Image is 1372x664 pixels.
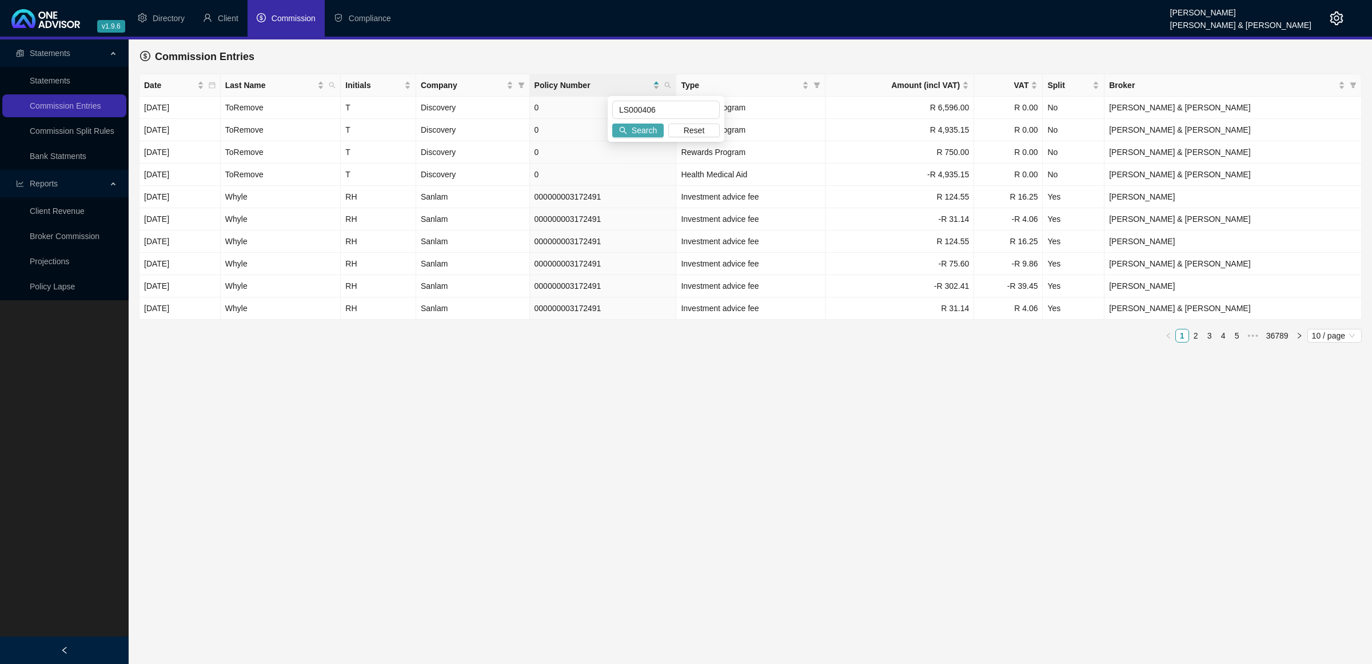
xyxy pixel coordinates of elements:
[1350,82,1357,89] span: filter
[30,257,69,266] a: Projections
[974,119,1043,141] td: R 0.00
[1231,329,1243,342] a: 5
[421,125,456,134] span: Discovery
[1165,332,1172,339] span: left
[974,74,1043,97] th: VAT
[341,119,416,141] td: T
[530,119,677,141] td: 0
[813,82,820,89] span: filter
[530,253,677,275] td: 000000003172491
[139,74,221,97] th: Date
[1312,329,1357,342] span: 10 / page
[811,77,823,94] span: filter
[974,230,1043,253] td: R 16.25
[681,259,759,268] span: Investment advice fee
[825,230,974,253] td: R 124.55
[1109,237,1175,246] span: [PERSON_NAME]
[1043,275,1104,297] td: Yes
[1043,141,1104,164] td: No
[139,119,221,141] td: [DATE]
[139,164,221,186] td: [DATE]
[221,253,341,275] td: Whyle
[676,74,825,97] th: Type
[421,281,448,291] span: Sanlam
[825,208,974,230] td: -R 31.14
[1244,329,1262,343] span: •••
[334,13,343,22] span: safety
[681,281,759,291] span: Investment advice fee
[1296,332,1303,339] span: right
[632,124,657,137] span: Search
[974,253,1043,275] td: -R 9.86
[209,82,216,89] span: calendar
[681,237,759,246] span: Investment advice fee
[203,13,212,22] span: user
[825,141,974,164] td: R 750.00
[139,253,221,275] td: [DATE]
[1190,329,1202,342] a: 2
[30,232,99,241] a: Broker Commission
[530,141,677,164] td: 0
[221,208,341,230] td: Whyle
[221,297,341,320] td: Whyle
[1109,304,1250,313] span: [PERSON_NAME] & [PERSON_NAME]
[1175,329,1189,343] li: 1
[1109,192,1175,201] span: [PERSON_NAME]
[1203,329,1216,342] a: 3
[221,119,341,141] td: ToRemove
[221,97,341,119] td: ToRemove
[681,170,747,179] span: Health Medical Aid
[530,275,677,297] td: 000000003172491
[30,152,86,161] a: Bank Statments
[30,126,114,136] a: Commission Split Rules
[221,230,341,253] td: Whyle
[97,20,125,33] span: v1.9.6
[1043,119,1104,141] td: No
[1244,329,1262,343] li: Next 5 Pages
[825,297,974,320] td: R 31.14
[341,164,416,186] td: T
[1043,74,1104,97] th: Split
[825,119,974,141] td: R 4,935.15
[155,51,254,62] span: Commission Entries
[612,101,720,119] input: Search Policy Number
[421,304,448,313] span: Sanlam
[1307,329,1362,343] div: Page Size
[416,74,530,97] th: Company
[341,74,416,97] th: Initials
[341,141,416,164] td: T
[530,297,677,320] td: 000000003172491
[221,275,341,297] td: Whyle
[221,164,341,186] td: ToRemove
[530,230,677,253] td: 000000003172491
[421,170,456,179] span: Discovery
[30,179,58,188] span: Reports
[1189,329,1203,343] li: 2
[206,77,218,94] span: calendar
[421,192,448,201] span: Sanlam
[1109,214,1250,224] span: [PERSON_NAME] & [PERSON_NAME]
[16,49,24,57] span: reconciliation
[1176,329,1188,342] a: 1
[974,141,1043,164] td: R 0.00
[140,51,150,61] span: dollar
[1043,186,1104,208] td: Yes
[530,186,677,208] td: 000000003172491
[684,124,705,137] span: Reset
[681,214,759,224] span: Investment advice fee
[530,208,677,230] td: 000000003172491
[1109,79,1336,92] span: Broker
[138,13,147,22] span: setting
[825,74,974,97] th: Amount (incl VAT)
[272,14,316,23] span: Commission
[535,79,651,92] span: Policy Number
[30,49,70,58] span: Statements
[825,275,974,297] td: -R 302.41
[1170,15,1311,28] div: [PERSON_NAME] & [PERSON_NAME]
[421,259,448,268] span: Sanlam
[1043,208,1104,230] td: Yes
[139,297,221,320] td: [DATE]
[341,253,416,275] td: RH
[345,79,402,92] span: Initials
[1109,170,1250,179] span: [PERSON_NAME] & [PERSON_NAME]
